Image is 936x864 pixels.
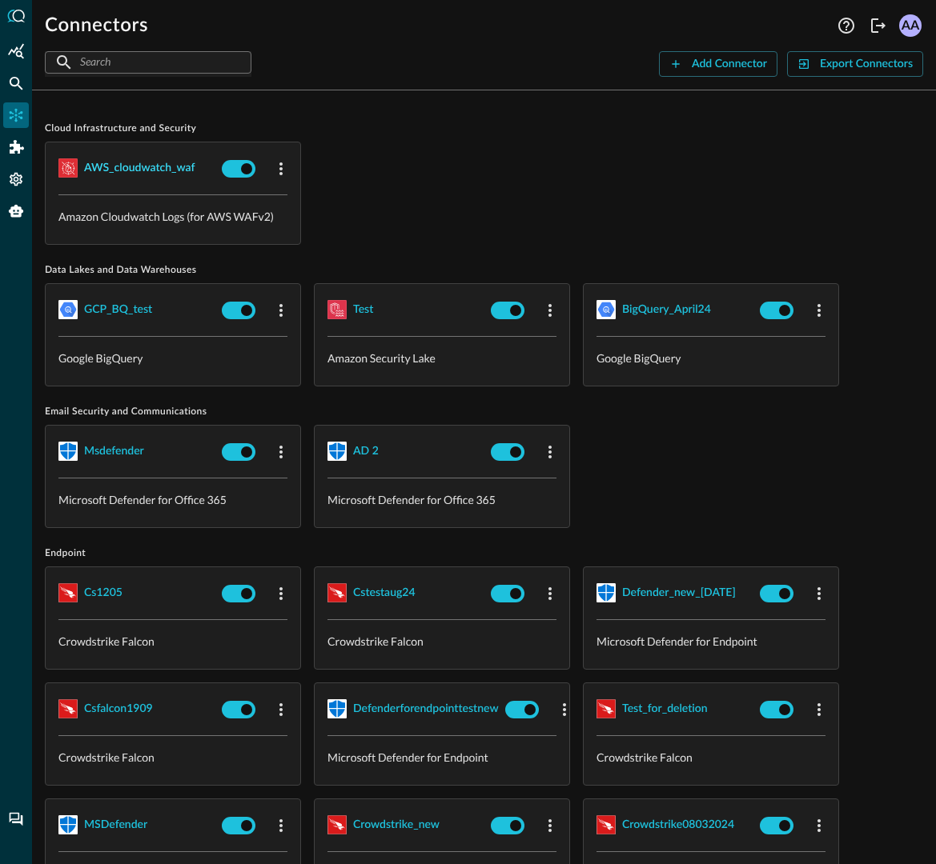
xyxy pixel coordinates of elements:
img: GoogleBigQuery.svg [58,300,78,319]
img: GoogleBigQuery.svg [597,300,616,319]
div: AWS_cloudwatch_waf [84,158,195,178]
p: Google BigQuery [58,350,287,366]
div: AD 2 [353,442,379,462]
img: MicrosoftDefenderForOffice365.svg [58,442,78,461]
button: crowdstrike_new [353,812,440,838]
img: CrowdStrikeFalcon.svg [58,699,78,718]
input: Search [80,47,215,77]
p: Microsoft Defender for Endpoint [597,633,826,650]
button: test_for_deletion [622,696,708,722]
img: CrowdStrikeFalcon.svg [58,583,78,602]
p: Crowdstrike Falcon [327,633,556,650]
span: Email Security and Communications [45,406,923,418]
p: Crowdstrike Falcon [597,749,826,766]
p: Google BigQuery [597,350,826,366]
div: crowdstrike08032024 [622,815,734,835]
span: Endpoint [45,547,923,560]
img: MicrosoftDefenderForOffice365.svg [327,442,347,461]
p: Crowdstrike Falcon [58,749,287,766]
p: Microsoft Defender for Office 365 [58,491,287,508]
button: cstestaug24 [353,580,416,606]
img: AWSCloudWatchLogs.svg [58,158,78,178]
p: Amazon Cloudwatch Logs (for AWS WAFv2) [58,208,287,225]
button: AWS_cloudwatch_waf [84,155,195,181]
img: CrowdStrikeFalcon.svg [597,699,616,718]
button: defenderforendpointtestnew [353,696,499,722]
div: Add Connector [692,54,767,74]
div: test [353,300,373,320]
div: msdefender [84,442,144,462]
h1: Connectors [45,13,148,38]
div: MSDefender [84,815,147,835]
div: Addons [4,134,30,160]
img: MicrosoftDefenderForEndpoint.svg [597,583,616,602]
div: BigQuery_April24 [622,300,711,320]
button: Export Connectors [787,51,923,77]
img: AWSSecurityLake.svg [327,300,347,319]
div: defenderforendpointtestnew [353,699,499,719]
p: Crowdstrike Falcon [58,633,287,650]
div: Connectors [3,102,29,128]
img: CrowdStrikeFalcon.svg [597,815,616,834]
div: Summary Insights [3,38,29,64]
div: Export Connectors [820,54,913,74]
div: csfalcon1909 [84,699,153,719]
div: cs1205 [84,583,123,603]
div: Chat [3,806,29,832]
div: cstestaug24 [353,583,416,603]
button: defender_new_[DATE] [622,580,736,606]
div: crowdstrike_new [353,815,440,835]
img: CrowdStrikeFalcon.svg [327,583,347,602]
button: test [353,297,373,322]
div: test_for_deletion [622,699,708,719]
button: GCP_BQ_test [84,297,152,322]
span: Data Lakes and Data Warehouses [45,264,923,277]
div: Federated Search [3,70,29,96]
div: defender_new_[DATE] [622,583,736,603]
button: crowdstrike08032024 [622,812,734,838]
button: cs1205 [84,580,123,606]
button: Help [834,13,859,38]
button: Add Connector [659,51,777,77]
button: BigQuery_April24 [622,297,711,322]
button: csfalcon1909 [84,696,153,722]
p: Amazon Security Lake [327,350,556,366]
button: msdefender [84,438,144,464]
button: MSDefender [84,812,147,838]
img: MicrosoftDefenderForEndpoint.svg [58,815,78,834]
p: Microsoft Defender for Endpoint [327,749,556,766]
p: Microsoft Defender for Office 365 [327,491,556,508]
img: MicrosoftDefenderForEndpoint.svg [327,699,347,718]
span: Cloud Infrastructure and Security [45,122,923,135]
div: AA [899,14,922,37]
div: Settings [3,166,29,192]
button: AD 2 [353,438,379,464]
div: GCP_BQ_test [84,300,152,320]
img: CrowdStrikeFalcon.svg [327,815,347,834]
button: Logout [866,13,891,38]
div: Query Agent [3,198,29,224]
